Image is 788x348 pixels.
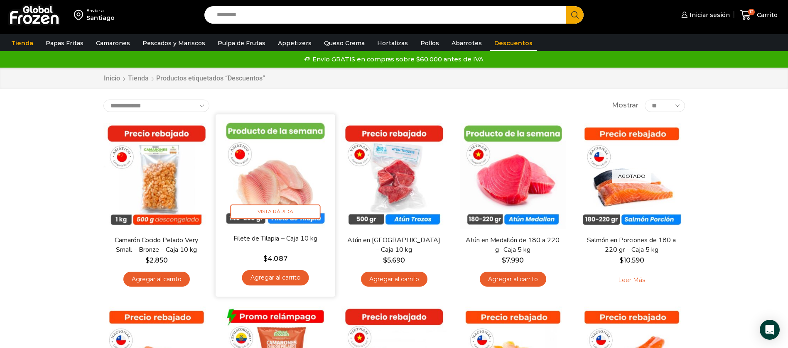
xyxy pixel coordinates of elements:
[566,6,584,24] button: Search button
[760,320,780,340] div: Open Intercom Messenger
[584,236,679,255] a: Salmón en Porciones de 180 a 220 gr – Caja 5 kg
[92,35,134,51] a: Camarones
[103,100,209,112] select: Pedido de la tienda
[502,256,524,264] bdi: 7.990
[502,256,506,264] span: $
[612,169,651,183] p: Agotado
[103,74,120,83] a: Inicio
[490,35,537,51] a: Descuentos
[263,254,287,262] bdi: 4.087
[687,11,730,19] span: Iniciar sesión
[42,35,88,51] a: Papas Fritas
[214,35,270,51] a: Pulpa de Frutas
[383,256,405,264] bdi: 5.690
[755,11,778,19] span: Carrito
[619,256,644,264] bdi: 10.590
[86,14,115,22] div: Santiago
[74,8,86,22] img: address-field-icon.svg
[383,256,387,264] span: $
[230,204,320,219] span: Vista Rápida
[7,35,37,51] a: Tienda
[748,9,755,15] span: 12
[738,5,780,25] a: 12 Carrito
[103,74,265,83] nav: Breadcrumb
[274,35,316,51] a: Appetizers
[619,256,624,264] span: $
[465,236,560,255] a: Atún en Medallón de 180 a 220 g- Caja 5 kg
[373,35,412,51] a: Hortalizas
[447,35,486,51] a: Abarrotes
[679,7,730,23] a: Iniciar sesión
[108,236,204,255] a: Camarón Cocido Pelado Very Small – Bronze – Caja 10 kg
[263,254,268,262] span: $
[480,272,546,287] a: Agregar al carrito: “Atún en Medallón de 180 a 220 g- Caja 5 kg”
[242,270,309,285] a: Agregar al carrito: “Filete de Tilapia - Caja 10 kg”
[612,101,638,110] span: Mostrar
[128,74,149,83] a: Tienda
[156,74,265,82] h1: Productos etiquetados “Descuentos”
[605,272,658,289] a: Leé más sobre “Salmón en Porciones de 180 a 220 gr - Caja 5 kg”
[123,272,190,287] a: Agregar al carrito: “Camarón Cocido Pelado Very Small - Bronze - Caja 10 kg”
[145,256,150,264] span: $
[346,236,442,255] a: Atún en [GEOGRAPHIC_DATA] – Caja 10 kg
[361,272,427,287] a: Agregar al carrito: “Atún en Trozos - Caja 10 kg”
[320,35,369,51] a: Queso Crema
[416,35,443,51] a: Pollos
[145,256,168,264] bdi: 2.850
[86,8,115,14] div: Enviar a
[227,234,323,243] a: Filete de Tilapia – Caja 10 kg
[138,35,209,51] a: Pescados y Mariscos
